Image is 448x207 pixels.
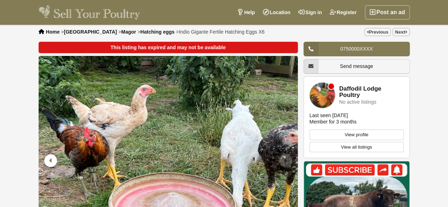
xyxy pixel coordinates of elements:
li: > [61,29,117,35]
div: Previous slide [42,151,61,170]
div: Member is offline [328,84,334,89]
div: This listing has expired and may not be available [39,42,298,53]
a: Daffodil Lodge Poultry [339,86,404,99]
span: 0750000XXXX [340,46,373,52]
li: > [176,29,265,35]
li: > [137,29,175,35]
a: View all listings [310,142,404,153]
a: Location [259,5,294,19]
a: Register [326,5,361,19]
a: Next [392,28,409,36]
a: Post an ad [365,5,410,19]
a: 0750000XXXX [304,42,410,56]
img: Sell Your Poultry [39,5,140,19]
a: Magor [121,29,136,35]
div: Last seen [DATE] [310,112,348,119]
div: No active listings [339,99,376,105]
a: Previous [364,28,391,36]
a: Home [46,29,60,35]
a: Send message [304,59,410,74]
a: Sign in [294,5,326,19]
span: Send message [340,63,373,69]
a: Help [233,5,259,19]
a: View profile [310,130,404,140]
div: Next slide [276,151,294,170]
img: Daffodil Lodge Poultry [310,82,335,108]
span: Indio Gigante Fertile Hatching Eggs X6 [179,29,265,35]
li: > [118,29,136,35]
a: [GEOGRAPHIC_DATA] [64,29,117,35]
a: Hatching eggs [140,29,174,35]
div: Member for 3 months [310,119,357,125]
